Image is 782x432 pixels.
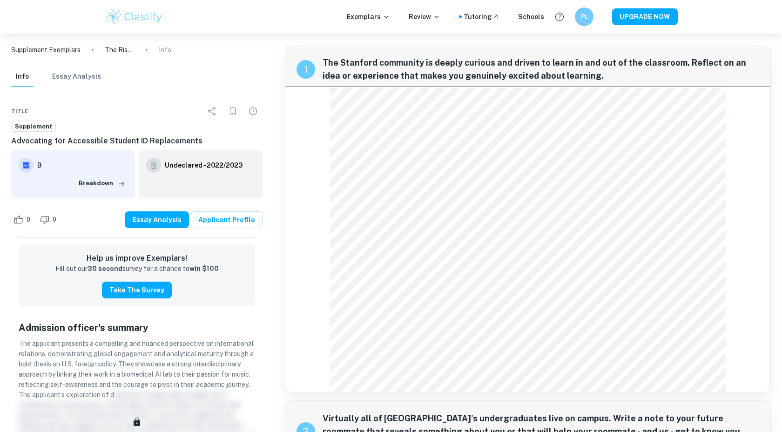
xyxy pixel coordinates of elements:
[88,265,122,272] strong: 30 second
[464,12,499,22] a: Tutoring
[11,135,263,147] h6: Advocating for Accessible Student ID Replacements
[159,45,171,55] p: Info
[189,265,219,272] strong: win $100
[11,67,34,87] button: Info
[11,107,28,115] span: Title
[223,102,242,121] div: Bookmark
[612,8,678,25] button: UPGRADE NOW
[11,45,81,55] a: Supplement Exemplars
[55,264,219,274] p: Fill out our survey for a chance to
[12,122,55,131] span: Supplement
[518,12,544,22] a: Schools
[297,60,315,79] div: recipe
[11,212,35,227] div: Like
[165,160,243,170] h6: Undeclared - 2022/2023
[191,211,263,228] a: Applicant Profile
[347,12,390,22] p: Exemplars
[102,282,172,298] button: Take the Survey
[47,215,61,224] span: 0
[37,212,61,227] div: Dislike
[105,45,135,55] p: The Rise of Aggressive Diplomacy
[552,9,567,25] button: Help and Feedback
[21,215,35,224] span: 0
[11,121,56,132] a: Supplement
[409,12,440,22] p: Review
[26,253,248,264] h6: Help us improve Exemplars!
[76,176,128,190] button: Breakdown
[575,7,593,26] button: PL
[125,211,189,228] button: Essay Analysis
[203,102,222,121] div: Share
[165,158,243,173] a: Undeclared - 2022/2023
[19,321,255,335] h5: Admission officer's summary
[37,160,128,170] h6: B
[52,67,101,87] button: Essay Analysis
[244,102,263,121] div: Report issue
[323,56,759,82] span: The Stanford community is deeply curious and driven to learn in and out of the classroom. Reflect...
[104,7,163,26] img: Clastify logo
[579,12,590,22] h6: PL
[19,340,254,398] span: The applicant presents a compelling and nuanced perspective on international relations, demonstra...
